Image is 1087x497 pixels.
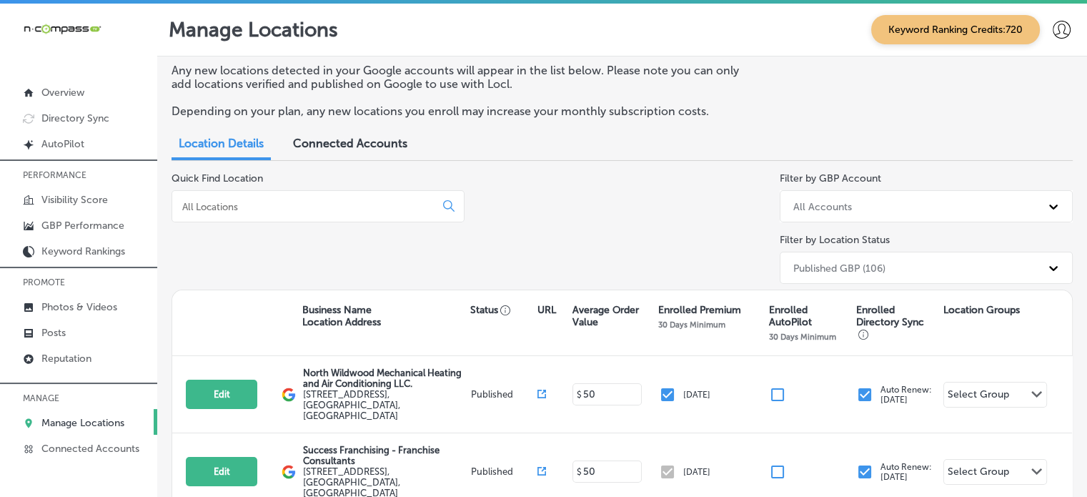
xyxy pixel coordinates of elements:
p: Manage Locations [41,417,124,429]
p: URL [537,304,556,316]
p: Overview [41,87,84,99]
p: Connected Accounts [41,443,139,455]
p: [DATE] [683,467,710,477]
p: Location Groups [943,304,1020,316]
p: Visibility Score [41,194,108,206]
p: Published [471,466,538,477]
p: Enrolled AutoPilot [769,304,849,328]
div: Select Group [948,466,1009,482]
span: Keyword Ranking Credits: 720 [871,15,1040,44]
p: 30 Days Minimum [658,320,725,330]
p: North Wildwood Mechanical Heating and Air Conditioning LLC. [303,368,467,389]
p: Success Franchising - Franchise Consultants [303,445,467,466]
p: Reputation [41,353,91,365]
p: Enrolled Directory Sync [856,304,936,340]
button: Edit [186,457,257,486]
p: Business Name Location Address [302,304,381,328]
p: 30 Days Minimum [769,332,836,342]
p: Auto Renew: [DATE] [880,462,932,482]
input: All Locations [181,200,432,213]
p: Average Order Value [572,304,651,328]
p: AutoPilot [41,138,84,150]
p: $ [577,390,582,400]
div: Published GBP (106) [793,262,885,274]
p: $ [577,467,582,477]
label: Filter by Location Status [780,234,890,246]
p: Published [471,389,538,400]
div: Select Group [948,388,1009,405]
img: logo [282,388,296,402]
p: Photos & Videos [41,301,117,313]
p: Auto Renew: [DATE] [880,385,932,405]
p: Posts [41,327,66,339]
img: logo [282,465,296,479]
p: Keyword Rankings [41,245,125,257]
p: Manage Locations [169,18,338,41]
p: Enrolled Premium [658,304,741,316]
img: 660ab0bf-5cc7-4cb8-ba1c-48b5ae0f18e60NCTV_CLogo_TV_Black_-500x88.png [23,22,101,36]
p: Depending on your plan, any new locations you enroll may increase your monthly subscription costs. [172,104,758,118]
p: GBP Performance [41,220,124,232]
p: Directory Sync [41,112,109,124]
div: All Accounts [793,200,852,212]
span: Connected Accounts [293,137,407,150]
label: Filter by GBP Account [780,172,881,184]
button: Edit [186,380,257,409]
label: Quick Find Location [172,172,263,184]
p: Status [470,304,537,316]
span: Location Details [179,137,264,150]
p: [DATE] [683,390,710,400]
p: Any new locations detected in your Google accounts will appear in the list below. Please note you... [172,64,758,91]
label: [STREET_ADDRESS] , [GEOGRAPHIC_DATA], [GEOGRAPHIC_DATA] [303,389,467,421]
